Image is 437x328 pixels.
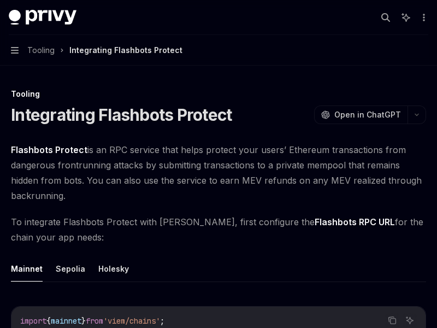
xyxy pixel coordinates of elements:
[11,142,426,203] span: is an RPC service that helps protect your users’ Ethereum transactions from dangerous frontrunnin...
[86,316,103,326] span: from
[11,256,43,282] button: Mainnet
[315,216,395,228] a: Flashbots RPC URL
[11,214,426,245] span: To integrate Flashbots Protect with [PERSON_NAME], first configure the for the chain your app needs:
[417,10,428,25] button: More actions
[46,316,51,326] span: {
[51,316,81,326] span: mainnet
[103,316,160,326] span: 'viem/chains'
[9,10,76,25] img: dark logo
[385,313,399,327] button: Copy the contents from the code block
[11,105,232,125] h1: Integrating Flashbots Protect
[314,106,408,124] button: Open in ChatGPT
[56,256,85,282] button: Sepolia
[81,316,86,326] span: }
[11,89,426,99] div: Tooling
[20,316,46,326] span: import
[98,256,129,282] button: Holesky
[11,144,87,156] a: Flashbots Protect
[69,44,182,57] div: Integrating Flashbots Protect
[160,316,164,326] span: ;
[403,313,417,327] button: Ask AI
[334,109,401,120] span: Open in ChatGPT
[27,44,55,57] span: Tooling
